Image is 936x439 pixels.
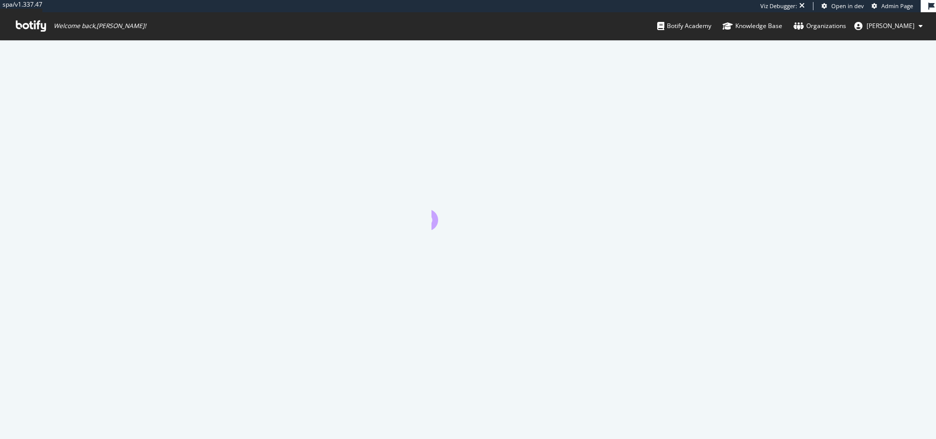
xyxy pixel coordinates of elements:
[657,12,711,40] a: Botify Academy
[54,22,146,30] span: Welcome back, [PERSON_NAME] !
[846,18,931,34] button: [PERSON_NAME]
[867,21,915,30] span: Nathalie Geoffrin
[872,2,913,10] a: Admin Page
[657,21,711,31] div: Botify Academy
[723,21,782,31] div: Knowledge Base
[822,2,864,10] a: Open in dev
[794,21,846,31] div: Organizations
[881,2,913,10] span: Admin Page
[760,2,797,10] div: Viz Debugger:
[723,12,782,40] a: Knowledge Base
[831,2,864,10] span: Open in dev
[794,12,846,40] a: Organizations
